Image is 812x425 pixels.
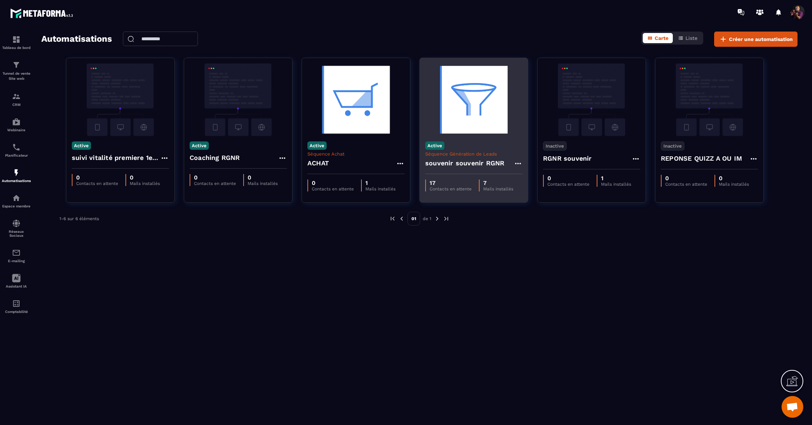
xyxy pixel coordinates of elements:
[2,128,31,132] p: Webinaire
[2,46,31,50] p: Tableau de bord
[2,103,31,107] p: CRM
[190,141,209,150] p: Active
[674,33,702,43] button: Liste
[12,194,21,202] img: automations
[307,158,329,168] h4: ACHAT
[72,153,160,163] h4: suivi vitalité premiere 1ere séance
[194,174,236,181] p: 0
[425,63,522,136] img: automation-background
[12,92,21,101] img: formation
[2,214,31,243] a: social-networksocial-networkRéseaux Sociaux
[2,30,31,55] a: formationformationTableau de bord
[719,175,749,182] p: 0
[655,35,668,41] span: Carte
[661,141,684,150] p: Inactive
[10,7,75,20] img: logo
[12,219,21,228] img: social-network
[782,396,803,418] div: Ouvrir le chat
[2,310,31,314] p: Comptabilité
[72,141,91,150] p: Active
[2,71,31,81] p: Tunnel de vente Site web
[2,137,31,163] a: schedulerschedulerPlanificateur
[407,212,420,226] p: 01
[12,248,21,257] img: email
[2,204,31,208] p: Espace membre
[190,63,287,136] img: automation-background
[72,63,169,136] img: automation-background
[601,175,631,182] p: 1
[443,215,449,222] img: next
[665,175,707,182] p: 0
[12,168,21,177] img: automations
[190,153,240,163] h4: Coaching RGNR
[2,188,31,214] a: automationsautomationsEspace membre
[365,186,395,191] p: Mails installés
[389,215,396,222] img: prev
[543,153,592,164] h4: RGNR souvenir
[307,63,405,136] img: automation-background
[12,35,21,44] img: formation
[248,174,278,181] p: 0
[430,180,472,186] p: 17
[719,182,749,187] p: Mails installés
[12,143,21,152] img: scheduler
[483,186,513,191] p: Mails installés
[661,63,758,136] img: automation-background
[729,36,793,43] span: Créer une automatisation
[2,230,31,238] p: Réseaux Sociaux
[312,186,354,191] p: Contacts en attente
[12,299,21,308] img: accountant
[307,141,327,150] p: Active
[365,180,395,186] p: 1
[248,181,278,186] p: Mails installés
[398,215,405,222] img: prev
[2,243,31,268] a: emailemailE-mailing
[430,186,472,191] p: Contacts en attente
[130,174,160,181] p: 0
[2,284,31,288] p: Assistant IA
[2,163,31,188] a: automationsautomationsAutomatisations
[194,181,236,186] p: Contacts en attente
[130,181,160,186] p: Mails installés
[665,182,707,187] p: Contacts en attente
[12,117,21,126] img: automations
[76,181,118,186] p: Contacts en attente
[76,174,118,181] p: 0
[41,32,112,47] h2: Automatisations
[714,32,797,47] button: Créer une automatisation
[601,182,631,187] p: Mails installés
[2,87,31,112] a: formationformationCRM
[543,63,640,136] img: automation-background
[2,55,31,87] a: formationformationTunnel de vente Site web
[643,33,673,43] button: Carte
[2,268,31,294] a: Assistant IA
[547,182,589,187] p: Contacts en attente
[312,180,354,186] p: 0
[425,151,522,157] p: Séquence Génération de Leads
[483,180,513,186] p: 7
[661,153,742,164] h4: REPONSE QUIZZ A OU IM
[423,216,431,222] p: de 1
[2,259,31,263] p: E-mailing
[12,61,21,69] img: formation
[425,141,444,150] p: Active
[425,158,504,168] h4: souvenir souvenir RGNR
[434,215,440,222] img: next
[59,216,99,221] p: 1-6 sur 6 éléments
[307,151,405,157] p: Séquence Achat
[2,294,31,319] a: accountantaccountantComptabilité
[2,153,31,157] p: Planificateur
[2,179,31,183] p: Automatisations
[685,35,697,41] span: Liste
[2,112,31,137] a: automationsautomationsWebinaire
[547,175,589,182] p: 0
[543,141,567,150] p: Inactive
